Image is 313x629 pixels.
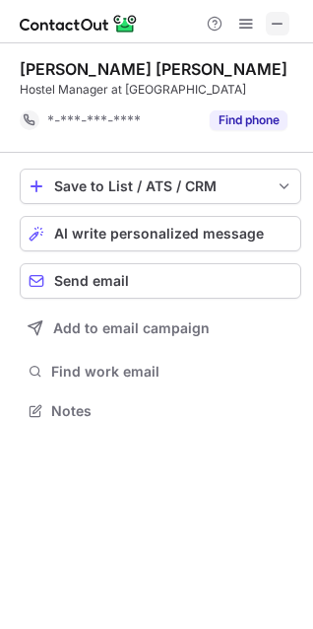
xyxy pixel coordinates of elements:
[51,363,293,381] span: Find work email
[51,402,293,420] span: Notes
[54,178,267,194] div: Save to List / ATS / CRM
[20,397,301,425] button: Notes
[20,263,301,299] button: Send email
[20,358,301,385] button: Find work email
[20,169,301,204] button: save-profile-one-click
[20,59,287,79] div: [PERSON_NAME] [PERSON_NAME]
[20,81,301,99] div: Hostel Manager at [GEOGRAPHIC_DATA]
[210,110,287,130] button: Reveal Button
[54,226,264,242] span: AI write personalized message
[54,273,129,289] span: Send email
[53,320,210,336] span: Add to email campaign
[20,12,138,35] img: ContactOut v5.3.10
[20,311,301,346] button: Add to email campaign
[20,216,301,251] button: AI write personalized message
